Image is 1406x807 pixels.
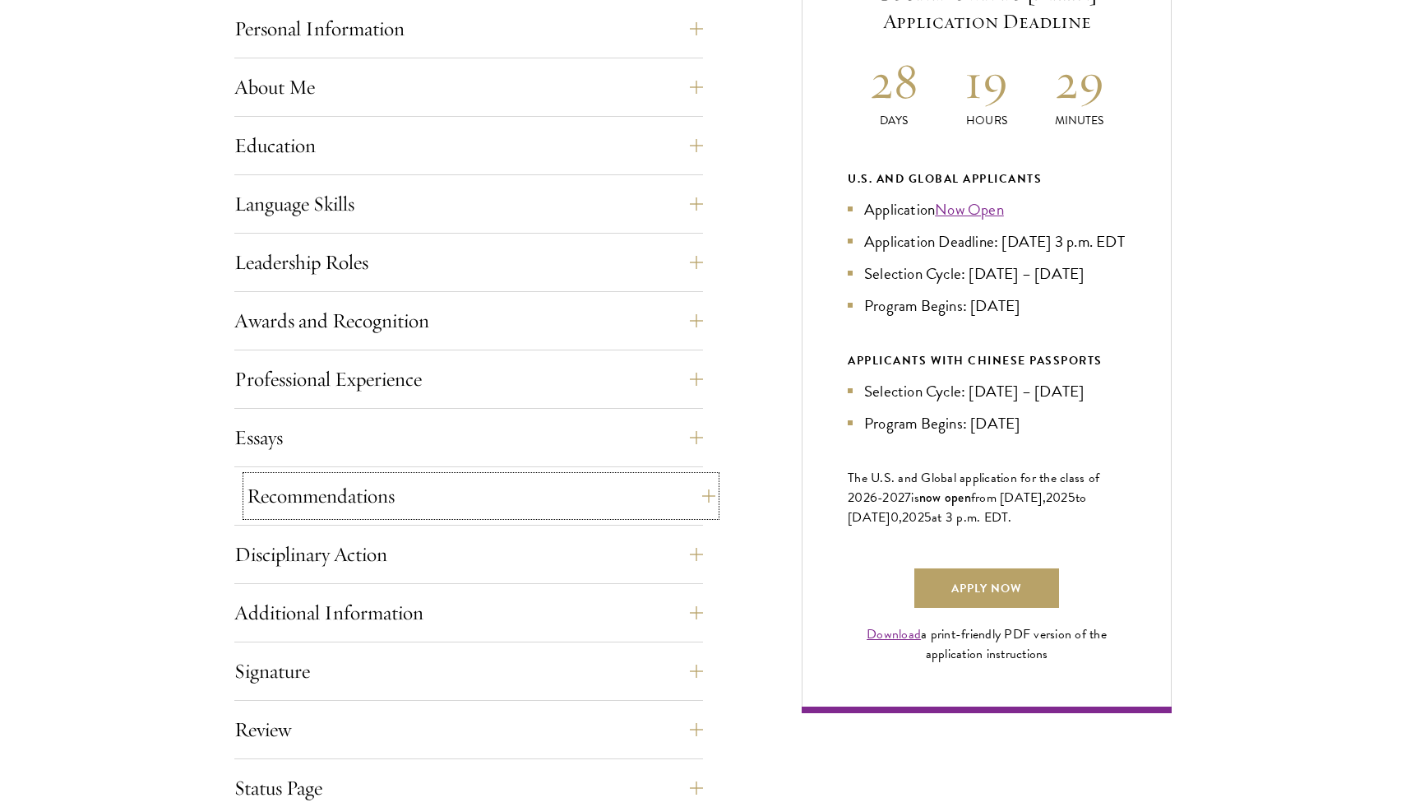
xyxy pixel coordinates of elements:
[924,508,932,527] span: 5
[848,50,941,112] h2: 28
[247,476,715,516] button: Recommendations
[848,169,1126,189] div: U.S. and Global Applicants
[904,488,911,508] span: 7
[848,112,941,129] p: Days
[848,379,1126,403] li: Selection Cycle: [DATE] – [DATE]
[914,568,1059,608] a: Apply Now
[848,488,1086,527] span: to [DATE]
[234,359,703,399] button: Professional Experience
[848,294,1126,318] li: Program Begins: [DATE]
[848,350,1126,371] div: APPLICANTS WITH CHINESE PASSPORTS
[234,593,703,633] button: Additional Information
[867,624,921,644] a: Download
[234,710,703,749] button: Review
[848,411,1126,435] li: Program Begins: [DATE]
[234,535,703,574] button: Disciplinary Action
[234,418,703,457] button: Essays
[877,488,904,508] span: -202
[935,197,1004,221] a: Now Open
[919,488,971,507] span: now open
[234,301,703,341] button: Awards and Recognition
[941,50,1034,112] h2: 19
[1068,488,1075,508] span: 5
[234,67,703,107] button: About Me
[890,508,899,527] span: 0
[848,262,1126,285] li: Selection Cycle: [DATE] – [DATE]
[911,488,919,508] span: is
[234,9,703,49] button: Personal Information
[1046,488,1068,508] span: 202
[234,126,703,165] button: Education
[902,508,924,527] span: 202
[971,488,1046,508] span: from [DATE],
[848,624,1126,664] div: a print-friendly PDF version of the application instructions
[899,508,902,527] span: ,
[848,230,1126,253] li: Application Deadline: [DATE] 3 p.m. EDT
[1033,50,1126,112] h2: 29
[1033,112,1126,129] p: Minutes
[848,197,1126,221] li: Application
[941,112,1034,129] p: Hours
[932,508,1012,527] span: at 3 p.m. EDT.
[848,468,1099,508] span: The U.S. and Global application for the class of 202
[234,243,703,282] button: Leadership Roles
[870,488,877,508] span: 6
[234,652,703,691] button: Signature
[234,184,703,224] button: Language Skills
